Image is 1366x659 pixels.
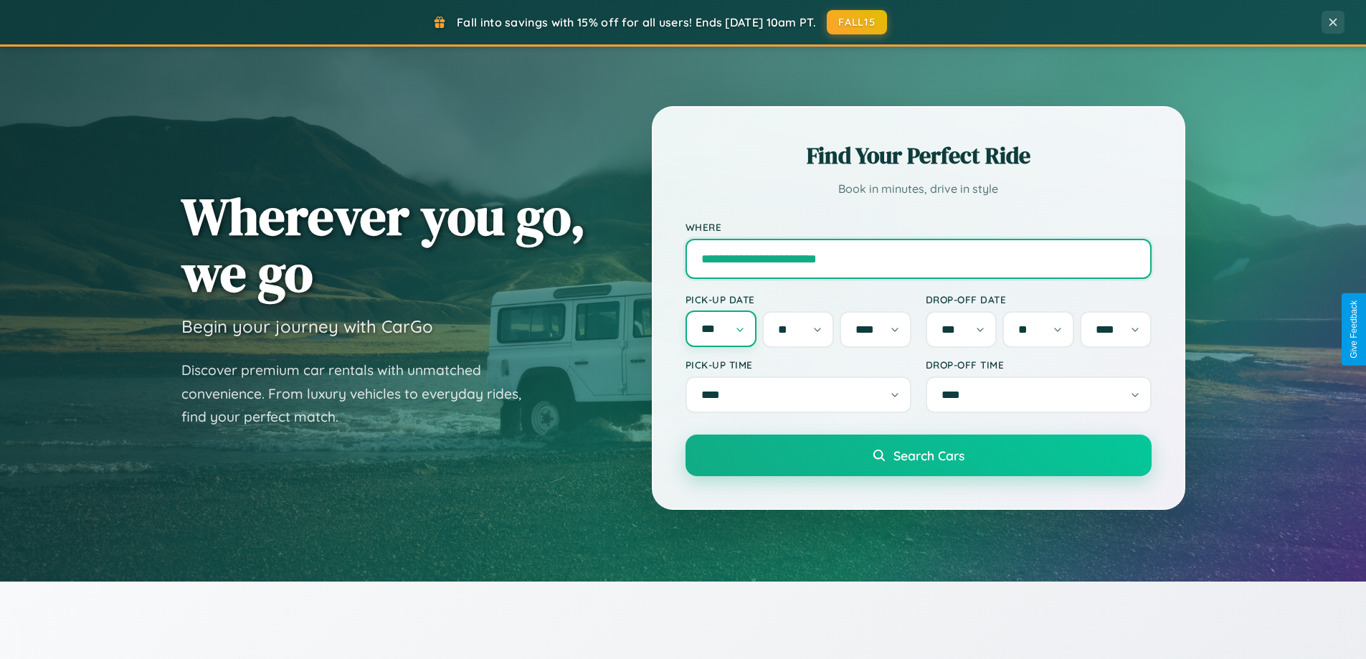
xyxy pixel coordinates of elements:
[926,359,1152,371] label: Drop-off Time
[1349,300,1359,359] div: Give Feedback
[827,10,887,34] button: FALL15
[181,188,586,301] h1: Wherever you go, we go
[181,316,433,337] h3: Begin your journey with CarGo
[686,359,911,371] label: Pick-up Time
[686,140,1152,171] h2: Find Your Perfect Ride
[686,179,1152,199] p: Book in minutes, drive in style
[926,293,1152,305] label: Drop-off Date
[181,359,540,429] p: Discover premium car rentals with unmatched convenience. From luxury vehicles to everyday rides, ...
[686,435,1152,476] button: Search Cars
[893,447,964,463] span: Search Cars
[686,293,911,305] label: Pick-up Date
[686,221,1152,233] label: Where
[457,15,816,29] span: Fall into savings with 15% off for all users! Ends [DATE] 10am PT.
